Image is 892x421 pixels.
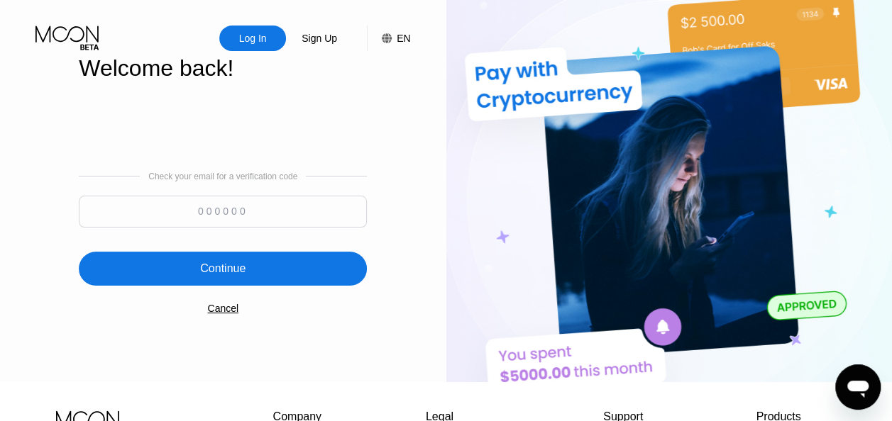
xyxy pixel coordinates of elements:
[79,196,367,228] input: 000000
[238,31,268,45] div: Log In
[300,31,338,45] div: Sign Up
[286,26,353,51] div: Sign Up
[200,262,246,276] div: Continue
[207,303,238,314] div: Cancel
[79,252,367,286] div: Continue
[219,26,286,51] div: Log In
[367,26,410,51] div: EN
[79,55,367,82] div: Welcome back!
[397,33,410,44] div: EN
[148,172,297,181] div: Check your email for a verification code
[835,364,881,410] iframe: Button to launch messaging window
